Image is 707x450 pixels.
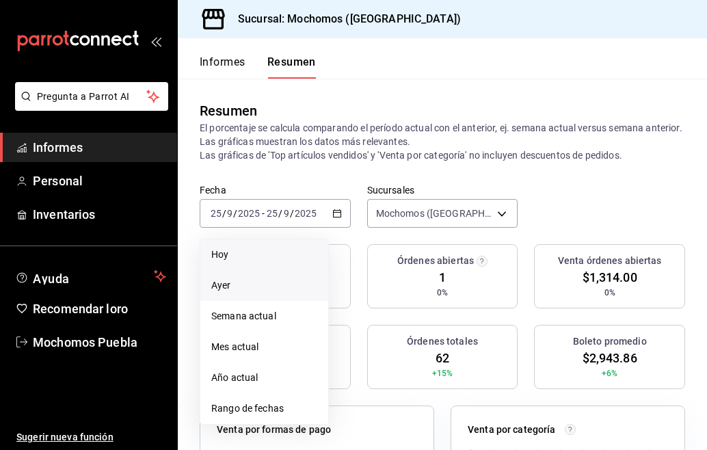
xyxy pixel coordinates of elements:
font: +6% [602,369,617,378]
font: Resumen [200,103,257,119]
font: Semana actual [211,310,276,321]
font: +15% [432,369,453,378]
font: Ayer [211,280,231,291]
font: Venta por categoría [468,424,556,435]
div: pestañas de navegación [200,55,316,79]
font: Órdenes abiertas [397,255,474,266]
font: / [222,208,226,219]
font: / [233,208,237,219]
font: 0% [604,288,615,297]
font: Venta por formas de pago [217,424,331,435]
font: Mochomos ([GEOGRAPHIC_DATA]) [376,208,528,219]
font: - [262,208,265,219]
input: ---- [294,208,317,219]
font: Fecha [200,184,226,195]
font: Hoy [211,249,228,260]
font: Sucursales [367,184,414,195]
font: Venta órdenes abiertas [558,255,662,266]
font: 62 [436,351,449,365]
font: Informes [200,55,245,68]
font: Sugerir nueva función [16,432,114,442]
font: Año actual [211,372,258,383]
input: -- [266,208,278,219]
font: / [278,208,282,219]
input: -- [226,208,233,219]
font: Mochomos Puebla [33,335,137,349]
input: -- [283,208,290,219]
font: / [290,208,294,219]
font: 1 [439,270,446,284]
font: Ayuda [33,272,70,286]
font: Mes actual [211,341,258,352]
font: $2,943.86 [583,351,637,365]
input: -- [210,208,222,219]
font: Rango de fechas [211,403,284,414]
button: Pregunta a Parrot AI [15,82,168,111]
font: Informes [33,140,83,155]
a: Pregunta a Parrot AI [10,99,168,114]
font: Órdenes totales [407,336,478,347]
font: 0% [437,288,448,297]
font: Boleto promedio [573,336,647,347]
font: Las gráficas de 'Top artículos vendidos' y 'Venta por categoría' no incluyen descuentos de pedidos. [200,150,622,161]
font: Inventarios [33,207,95,222]
font: Pregunta a Parrot AI [37,91,130,102]
font: Recomendar loro [33,302,128,316]
font: Sucursal: Mochomos ([GEOGRAPHIC_DATA]) [238,12,461,25]
font: $1,314.00 [583,270,637,284]
font: El porcentaje se calcula comparando el período actual con el anterior, ej. semana actual versus s... [200,122,682,147]
font: Resumen [267,55,316,68]
button: abrir_cajón_menú [150,36,161,47]
font: Personal [33,174,83,188]
input: ---- [237,208,261,219]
